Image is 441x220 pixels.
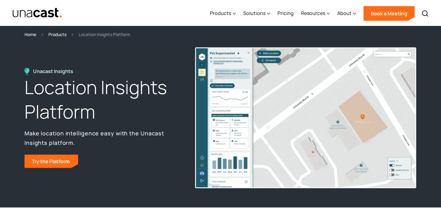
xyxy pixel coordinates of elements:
[243,1,270,26] div: Solutions
[24,75,181,124] h1: Location Insights Platform
[24,68,29,75] img: Location Insights Platform icon
[210,1,236,26] div: Products
[33,68,76,75] div: Unacast Insights
[12,8,62,18] a: home
[195,48,416,188] img: An image of the unacast UI. Shows a map of a pet supermarket along with relevant data in the side...
[12,8,62,18] img: Unacast text logo
[24,31,36,38] a: Home
[24,155,78,168] a: Try the Platform
[337,1,356,26] div: About
[79,31,130,38] div: Location Insights Platform
[337,9,352,17] div: About
[301,9,325,17] div: Resources
[301,1,330,26] div: Resources
[210,9,231,17] div: Products
[48,31,66,38] a: Products
[364,6,415,21] a: Book a Meeting
[421,10,429,17] img: Search icon
[24,129,181,147] p: Make location intelligence easy with the Unacast Insights platform.
[277,1,294,26] a: Pricing
[243,9,266,17] div: Solutions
